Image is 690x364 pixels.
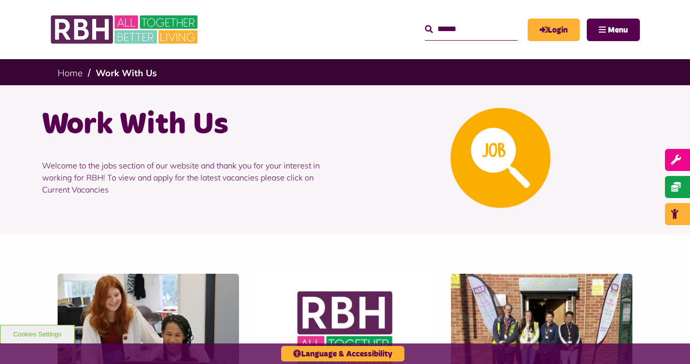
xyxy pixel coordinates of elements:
h1: Work With Us [42,105,338,144]
img: RBH [50,10,200,49]
iframe: Netcall Web Assistant for live chat [645,319,690,364]
button: Language & Accessibility [281,346,404,361]
button: Navigation [587,19,640,41]
span: Menu [608,26,628,34]
img: Looking For A Job [450,108,551,208]
p: Welcome to the jobs section of our website and thank you for your interest in working for RBH! To... [42,144,338,211]
a: MyRBH [528,19,580,41]
a: Home [58,67,83,79]
a: Work With Us [96,67,157,79]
